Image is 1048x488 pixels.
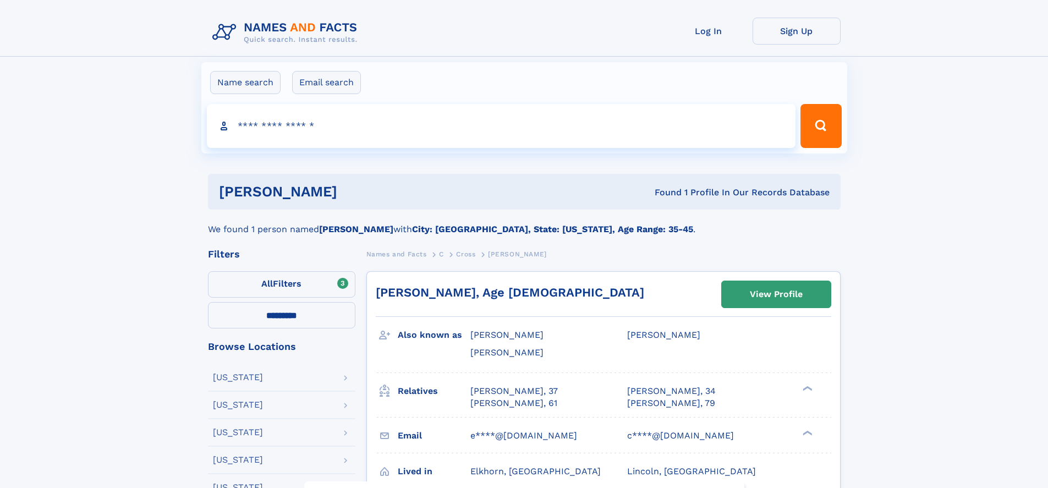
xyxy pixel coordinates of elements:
h3: Also known as [398,326,470,344]
div: [US_STATE] [213,373,263,382]
div: Filters [208,249,355,259]
label: Name search [210,71,281,94]
span: [PERSON_NAME] [470,347,544,358]
span: Lincoln, [GEOGRAPHIC_DATA] [627,466,756,476]
h3: Email [398,426,470,445]
a: [PERSON_NAME], 79 [627,397,715,409]
span: Cross [456,250,475,258]
div: [US_STATE] [213,456,263,464]
b: [PERSON_NAME] [319,224,393,234]
span: Elkhorn, [GEOGRAPHIC_DATA] [470,466,601,476]
label: Filters [208,271,355,298]
div: Found 1 Profile In Our Records Database [496,187,830,199]
img: Logo Names and Facts [208,18,366,47]
a: C [439,247,444,261]
a: View Profile [722,281,831,308]
h3: Relatives [398,382,470,401]
div: ❯ [800,385,813,392]
div: Browse Locations [208,342,355,352]
a: Cross [456,247,475,261]
div: View Profile [750,282,803,307]
span: C [439,250,444,258]
a: [PERSON_NAME], 61 [470,397,557,409]
a: Log In [665,18,753,45]
span: All [261,278,273,289]
span: [PERSON_NAME] [470,330,544,340]
a: [PERSON_NAME], 34 [627,385,716,397]
div: [US_STATE] [213,401,263,409]
span: [PERSON_NAME] [488,250,547,258]
b: City: [GEOGRAPHIC_DATA], State: [US_STATE], Age Range: 35-45 [412,224,693,234]
span: [PERSON_NAME] [627,330,700,340]
h1: [PERSON_NAME] [219,185,496,199]
div: [US_STATE] [213,428,263,437]
h3: Lived in [398,462,470,481]
div: We found 1 person named with . [208,210,841,236]
button: Search Button [800,104,841,148]
label: Email search [292,71,361,94]
a: Names and Facts [366,247,427,261]
a: [PERSON_NAME], Age [DEMOGRAPHIC_DATA] [376,286,644,299]
input: search input [207,104,796,148]
div: ❯ [800,429,813,436]
a: [PERSON_NAME], 37 [470,385,558,397]
a: Sign Up [753,18,841,45]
